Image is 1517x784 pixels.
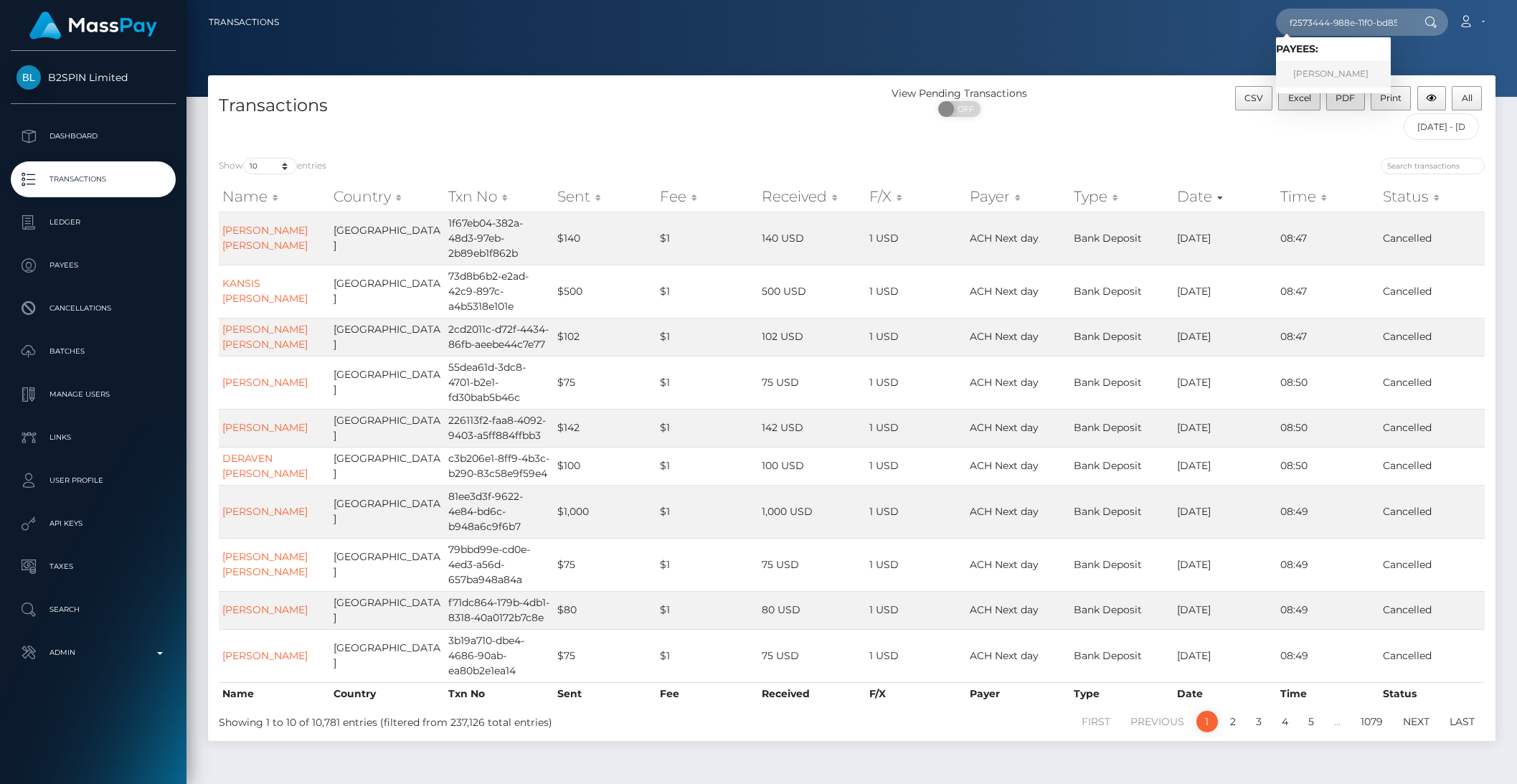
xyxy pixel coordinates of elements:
a: Payees [11,247,176,283]
a: [PERSON_NAME] [222,649,308,662]
td: 79bbd99e-cd0e-4ed3-a56d-657ba948a84a [445,538,554,591]
a: [PERSON_NAME] [PERSON_NAME] [222,224,308,252]
a: API Keys [11,506,176,542]
p: Manage Users [16,384,170,405]
p: Links [16,427,170,448]
td: 142 USD [758,409,866,447]
a: Next [1395,711,1437,732]
td: Cancelled [1379,318,1485,356]
input: Date filter [1404,113,1479,140]
td: 81ee3d3f-9622-4e84-bd6c-b948a6c9f6b7 [445,485,554,538]
td: 1f67eb04-382a-48d3-97eb-2b89eb1f862b [445,212,554,265]
td: $102 [554,318,656,356]
a: 1079 [1353,711,1391,732]
a: 4 [1274,711,1296,732]
p: Transactions [16,169,170,190]
td: $80 [554,591,656,629]
th: Name [219,682,330,705]
td: 1 USD [866,629,967,682]
td: 08:47 [1277,265,1380,318]
img: MassPay Logo [29,11,157,39]
td: 08:50 [1277,356,1380,409]
th: F/X [866,682,967,705]
td: $1 [656,356,757,409]
a: 5 [1300,711,1322,732]
th: Time: activate to sort column ascending [1277,182,1380,211]
a: Links [11,420,176,455]
a: Taxes [11,549,176,585]
span: ACH Next day [970,459,1039,472]
h6: Payees: [1276,43,1391,55]
th: Country: activate to sort column ascending [330,182,445,211]
td: Cancelled [1379,265,1485,318]
td: Cancelled [1379,447,1485,485]
td: 140 USD [758,212,866,265]
td: [DATE] [1173,265,1276,318]
td: [DATE] [1173,212,1276,265]
span: OFF [946,101,982,117]
th: Payer [966,682,1070,705]
td: $500 [554,265,656,318]
td: 1 USD [866,318,967,356]
td: Cancelled [1379,212,1485,265]
a: User Profile [11,463,176,499]
td: 75 USD [758,356,866,409]
span: ACH Next day [970,285,1039,298]
span: B2SPIN Limited [11,71,176,84]
p: Admin [16,642,170,663]
td: 226113f2-faa8-4092-9403-a5ff884ffbb3 [445,409,554,447]
td: 2cd2011c-d72f-4434-86fb-aeebe44c7e77 [445,318,554,356]
td: 100 USD [758,447,866,485]
span: PDF [1336,93,1355,103]
td: 55dea61d-3dc8-4701-b2e1-fd30bab5b46c [445,356,554,409]
th: Received [758,682,866,705]
td: [GEOGRAPHIC_DATA] [330,538,445,591]
td: $1 [656,265,757,318]
th: Sent: activate to sort column ascending [554,182,656,211]
td: $1 [656,629,757,682]
a: [PERSON_NAME] [PERSON_NAME] [222,550,308,578]
th: Status: activate to sort column ascending [1379,182,1485,211]
a: Batches [11,334,176,369]
td: Cancelled [1379,629,1485,682]
a: Ledger [11,204,176,240]
a: Search [11,592,176,628]
a: KANSIS [PERSON_NAME] [222,277,308,305]
td: $75 [554,538,656,591]
td: c3b206e1-8ff9-4b3c-b290-83c58e9f59e4 [445,447,554,485]
a: Dashboard [11,118,176,154]
select: Showentries [243,158,297,174]
td: $1 [656,212,757,265]
td: 08:49 [1277,591,1380,629]
th: Fee [656,682,757,705]
td: [GEOGRAPHIC_DATA] [330,356,445,409]
td: Cancelled [1379,356,1485,409]
td: $1 [656,318,757,356]
td: 08:49 [1277,485,1380,538]
a: 3 [1248,711,1270,732]
td: [GEOGRAPHIC_DATA] [330,212,445,265]
td: $1 [656,485,757,538]
th: Type: activate to sort column ascending [1070,182,1173,211]
span: ACH Next day [970,505,1039,518]
div: Showing 1 to 10 of 10,781 entries (filtered from 237,126 total entries) [219,709,734,730]
td: [GEOGRAPHIC_DATA] [330,485,445,538]
td: [GEOGRAPHIC_DATA] [330,591,445,629]
td: 08:47 [1277,212,1380,265]
td: [DATE] [1173,485,1276,538]
a: [PERSON_NAME] [222,376,308,389]
p: Dashboard [16,126,170,147]
td: 80 USD [758,591,866,629]
a: Cancellations [11,291,176,326]
p: Payees [16,255,170,276]
th: Payer: activate to sort column ascending [966,182,1070,211]
td: 1 USD [866,591,967,629]
span: Excel [1288,93,1311,103]
button: Column visibility [1417,86,1447,110]
td: 08:49 [1277,538,1380,591]
td: 1 USD [866,212,967,265]
td: $100 [554,447,656,485]
td: 102 USD [758,318,866,356]
td: 1 USD [866,356,967,409]
td: 75 USD [758,538,866,591]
